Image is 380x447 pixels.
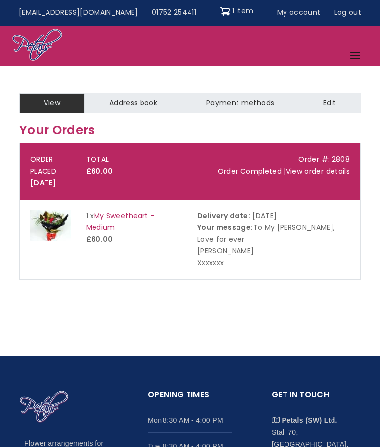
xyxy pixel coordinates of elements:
img: Home [12,28,63,63]
a: Payment methods [182,93,298,113]
strong: Delivery date: [197,211,250,221]
a: Log out [328,3,368,22]
a: Shopping cart 1 item [220,3,253,19]
span: 8:30 AM - 4:00 PM [163,414,232,426]
img: My Sweetheart [30,210,71,241]
a: View [19,93,85,113]
a: [EMAIL_ADDRESS][DOMAIN_NAME] [12,3,145,22]
h3: Your Orders [19,120,361,139]
strong: Petals (SW) Ltd. [282,416,337,424]
a: View order details [286,166,350,176]
div: To My [PERSON_NAME], Love for ever [PERSON_NAME] Xxxxxxx [190,210,357,269]
a: 01752 254411 [145,3,203,22]
li: Mon [148,407,232,433]
img: Shopping cart [220,3,230,19]
img: Home [19,390,69,424]
div: 1 x [79,210,190,269]
strong: £60.00 [86,234,113,244]
h2: Get in touch [272,388,356,407]
span: 1 item [232,6,253,16]
h2: Opening Times [148,388,232,407]
strong: £60.00 [86,166,113,176]
time: [DATE] [30,178,56,188]
div: ORDER PLACED [23,154,79,189]
a: My Sweetheart - Medium [86,211,154,232]
strong: Your message: [197,223,253,232]
nav: Tabs [12,93,368,113]
a: My account [270,3,328,22]
div: TOTAL [79,154,190,189]
a: Address book [85,93,182,113]
a: Edit [299,93,361,113]
div: Order #: 2808 Order Completed | [190,154,357,189]
time: [DATE] [252,211,277,221]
